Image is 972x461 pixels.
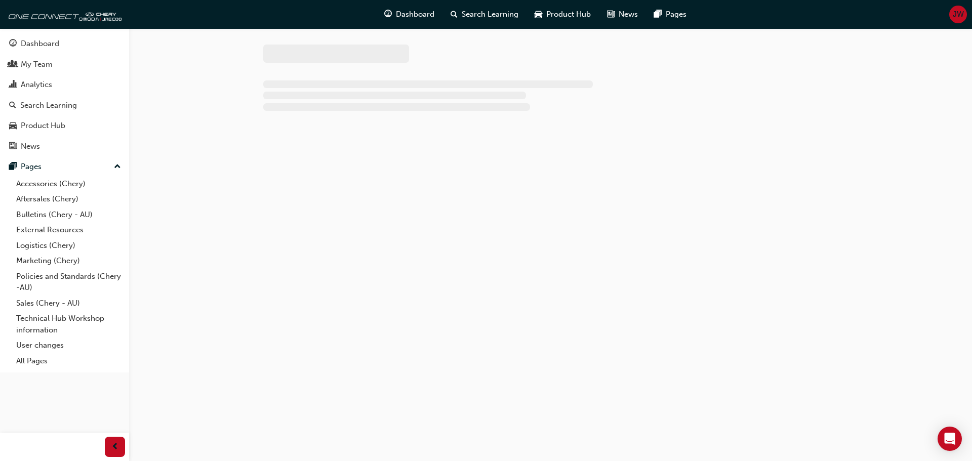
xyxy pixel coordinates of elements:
span: guage-icon [9,39,17,49]
span: news-icon [607,8,615,21]
span: search-icon [9,101,16,110]
button: Pages [4,157,125,176]
a: Logistics (Chery) [12,238,125,254]
a: Dashboard [4,34,125,53]
a: Bulletins (Chery - AU) [12,207,125,223]
button: JW [949,6,967,23]
a: My Team [4,55,125,74]
span: up-icon [114,160,121,174]
span: guage-icon [384,8,392,21]
span: JW [953,9,964,20]
a: Aftersales (Chery) [12,191,125,207]
div: Analytics [21,79,52,91]
div: Open Intercom Messenger [938,427,962,451]
div: Pages [21,161,42,173]
button: DashboardMy TeamAnalyticsSearch LearningProduct HubNews [4,32,125,157]
span: search-icon [451,8,458,21]
span: Pages [666,9,686,20]
a: External Resources [12,222,125,238]
a: Sales (Chery - AU) [12,296,125,311]
a: guage-iconDashboard [376,4,442,25]
a: Marketing (Chery) [12,253,125,269]
a: User changes [12,338,125,353]
span: Search Learning [462,9,518,20]
img: oneconnect [5,4,121,24]
span: prev-icon [111,441,119,453]
a: car-iconProduct Hub [526,4,599,25]
a: Technical Hub Workshop information [12,311,125,338]
a: Policies and Standards (Chery -AU) [12,269,125,296]
a: search-iconSearch Learning [442,4,526,25]
span: people-icon [9,60,17,69]
div: News [21,141,40,152]
span: News [619,9,638,20]
a: Accessories (Chery) [12,176,125,192]
a: Analytics [4,75,125,94]
a: All Pages [12,353,125,369]
a: Product Hub [4,116,125,135]
span: news-icon [9,142,17,151]
span: pages-icon [654,8,662,21]
a: news-iconNews [599,4,646,25]
span: Dashboard [396,9,434,20]
div: Dashboard [21,38,59,50]
span: car-icon [9,121,17,131]
a: pages-iconPages [646,4,695,25]
span: chart-icon [9,80,17,90]
a: Search Learning [4,96,125,115]
div: My Team [21,59,53,70]
span: car-icon [535,8,542,21]
div: Search Learning [20,100,77,111]
span: pages-icon [9,162,17,172]
div: Product Hub [21,120,65,132]
a: News [4,137,125,156]
span: Product Hub [546,9,591,20]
